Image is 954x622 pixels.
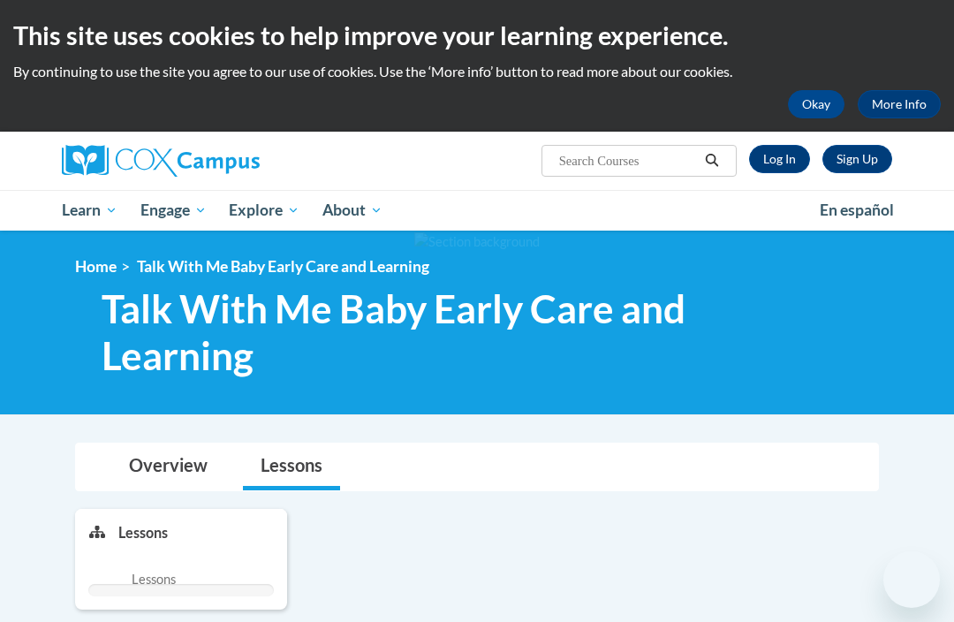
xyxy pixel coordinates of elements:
img: Cox Campus [62,145,260,177]
a: Overview [111,444,225,490]
button: Okay [788,90,844,118]
a: Lessons [243,444,340,490]
img: Section background [414,232,540,252]
p: By continuing to use the site you agree to our use of cookies. Use the ‘More info’ button to read... [13,62,941,81]
a: Log In [749,145,810,173]
span: Lessons [132,570,176,589]
a: Explore [217,190,311,231]
h2: This site uses cookies to help improve your learning experience. [13,18,941,53]
span: Engage [140,200,207,221]
a: Cox Campus [62,145,321,177]
a: Engage [129,190,218,231]
button: Search [699,150,725,171]
span: Talk With Me Baby Early Care and Learning [137,257,429,276]
div: Main menu [49,190,905,231]
a: En español [808,192,905,229]
input: Search Courses [557,150,699,171]
span: En español [820,201,894,219]
p: Lessons [118,523,168,542]
span: Learn [62,200,117,221]
a: Learn [50,190,129,231]
a: Register [822,145,892,173]
a: Home [75,257,117,276]
span: Talk With Me Baby Early Care and Learning [102,285,698,379]
span: About [322,200,382,221]
a: More Info [858,90,941,118]
a: About [311,190,394,231]
span: Explore [229,200,299,221]
iframe: Button to launch messaging window [883,551,940,608]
